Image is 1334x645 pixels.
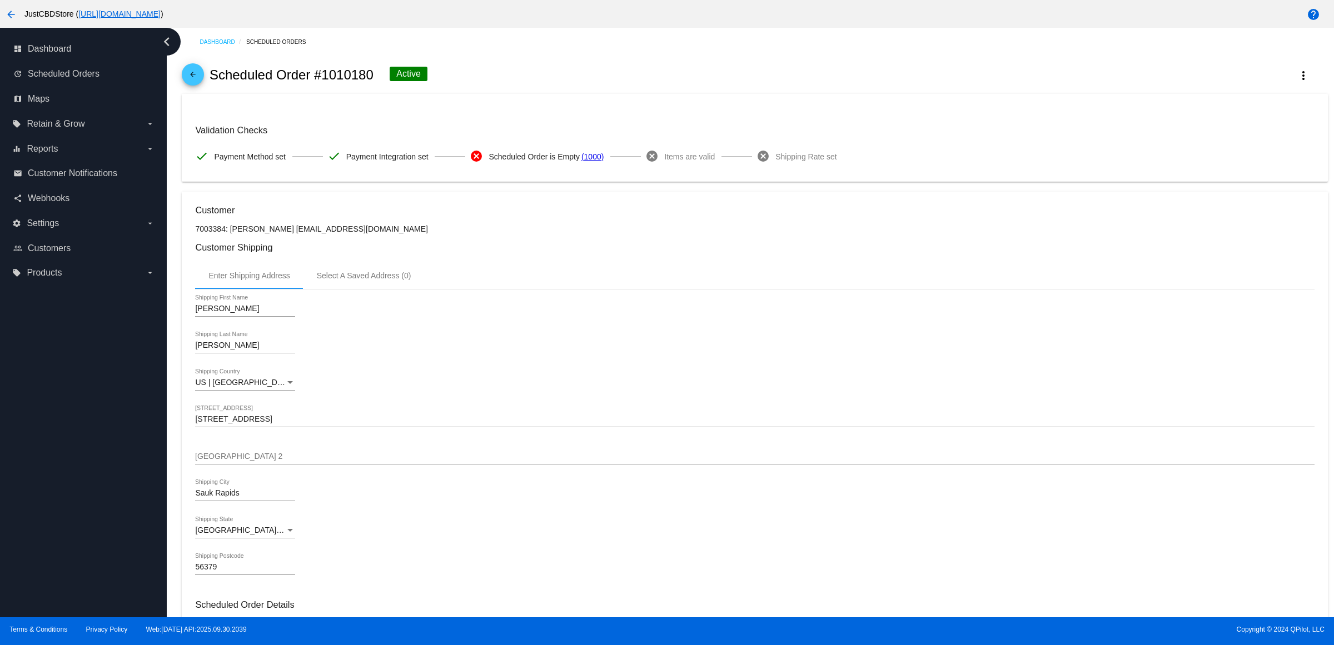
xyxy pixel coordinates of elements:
span: Payment Method set [214,145,285,168]
a: dashboard Dashboard [13,40,155,58]
a: email Customer Notifications [13,164,155,182]
span: Webhooks [28,193,69,203]
span: Dashboard [28,44,71,54]
input: Shipping City [195,489,295,498]
i: map [13,94,22,103]
i: arrow_drop_down [146,268,155,277]
i: people_outline [13,244,22,253]
i: equalizer [12,144,21,153]
span: Retain & Grow [27,119,84,129]
h3: Customer [195,205,1314,216]
span: Shipping Rate set [775,145,837,168]
mat-icon: check [195,149,208,163]
mat-select: Shipping State [195,526,295,535]
span: US | [GEOGRAPHIC_DATA] [195,378,293,387]
mat-icon: cancel [470,149,483,163]
input: Shipping Street 2 [195,452,1314,461]
i: chevron_left [158,33,176,51]
mat-icon: check [327,149,341,163]
input: Shipping Street 1 [195,415,1314,424]
a: map Maps [13,90,155,108]
i: local_offer [12,268,21,277]
span: Settings [27,218,59,228]
mat-icon: help [1307,8,1320,21]
span: Reports [27,144,58,154]
p: 7003384: [PERSON_NAME] [EMAIL_ADDRESS][DOMAIN_NAME] [195,224,1314,233]
i: local_offer [12,119,21,128]
mat-icon: cancel [756,149,770,163]
mat-icon: arrow_back [4,8,18,21]
i: email [13,169,22,178]
a: share Webhooks [13,189,155,207]
i: update [13,69,22,78]
h3: Customer Shipping [195,242,1314,253]
a: update Scheduled Orders [13,65,155,83]
input: Shipping Last Name [195,341,295,350]
mat-select: Shipping Country [195,378,295,387]
i: arrow_drop_down [146,144,155,153]
span: Copyright © 2024 QPilot, LLC [676,626,1325,633]
span: Scheduled Orders [28,69,99,79]
span: Items are valid [664,145,715,168]
a: Privacy Policy [86,626,128,633]
h3: Validation Checks [195,125,1314,136]
i: arrow_drop_down [146,219,155,228]
mat-icon: more_vert [1297,69,1310,82]
i: settings [12,219,21,228]
span: Products [27,268,62,278]
div: Select A Saved Address (0) [317,271,411,280]
h2: Scheduled Order #1010180 [210,67,374,83]
i: share [13,194,22,203]
span: Customer Notifications [28,168,117,178]
a: (1000) [581,145,604,168]
input: Shipping Postcode [195,563,295,572]
a: Terms & Conditions [9,626,67,633]
a: [URL][DOMAIN_NAME] [78,9,161,18]
span: JustCBDStore ( ) [24,9,163,18]
a: Scheduled Orders [246,33,316,51]
span: Maps [28,94,49,104]
span: Payment Integration set [346,145,429,168]
span: [GEOGRAPHIC_DATA] | [US_STATE] [195,526,326,534]
a: Web:[DATE] API:2025.09.30.2039 [146,626,247,633]
div: Active [390,67,427,81]
i: arrow_drop_down [146,119,155,128]
div: Enter Shipping Address [208,271,290,280]
mat-icon: arrow_back [186,71,200,84]
mat-icon: cancel [645,149,659,163]
input: Shipping First Name [195,304,295,313]
i: dashboard [13,44,22,53]
span: Customers [28,243,71,253]
a: people_outline Customers [13,239,155,257]
span: Scheduled Order is Empty [489,145,579,168]
h3: Scheduled Order Details [195,599,1314,610]
a: Dashboard [200,33,246,51]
